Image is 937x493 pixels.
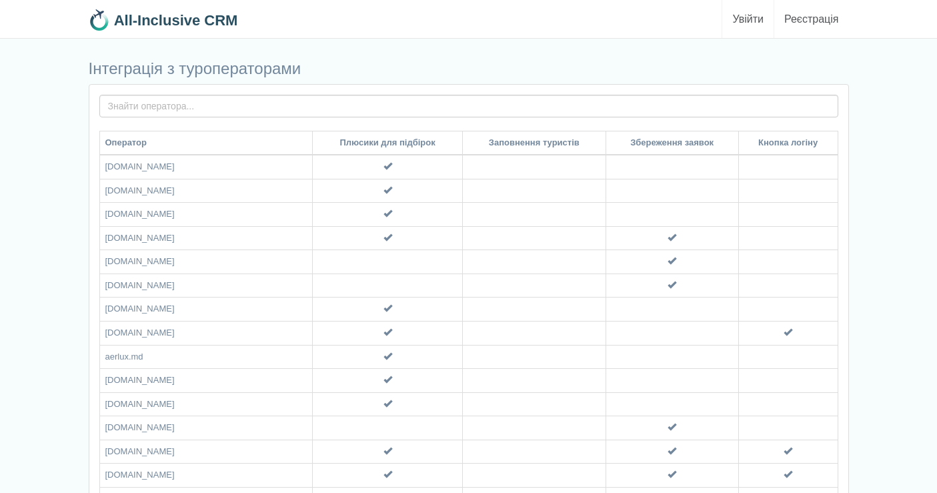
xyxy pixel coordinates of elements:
td: [DOMAIN_NAME] [99,155,313,179]
b: All-Inclusive CRM [114,12,238,29]
td: [DOMAIN_NAME] [99,226,313,250]
th: Плюсики для підбірок [313,131,463,155]
td: [DOMAIN_NAME] [99,369,313,393]
img: 32x32.png [89,9,110,31]
td: [DOMAIN_NAME] [99,322,313,346]
h3: Інтеграція з туроператорами [89,60,849,77]
td: [DOMAIN_NAME] [99,464,313,488]
td: [DOMAIN_NAME] [99,179,313,203]
td: [DOMAIN_NAME] [99,392,313,416]
td: [DOMAIN_NAME] [99,440,313,464]
th: Оператор [99,131,313,155]
input: Знайти оператора... [99,95,838,117]
td: [DOMAIN_NAME] [99,416,313,440]
td: [DOMAIN_NAME] [99,298,313,322]
td: [DOMAIN_NAME] [99,203,313,227]
th: Кнопка логіну [738,131,838,155]
td: aerlux.md [99,345,313,369]
th: Заповнення туристів [463,131,606,155]
td: [DOMAIN_NAME] [99,250,313,274]
td: [DOMAIN_NAME] [99,274,313,298]
th: Збереження заявок [606,131,738,155]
